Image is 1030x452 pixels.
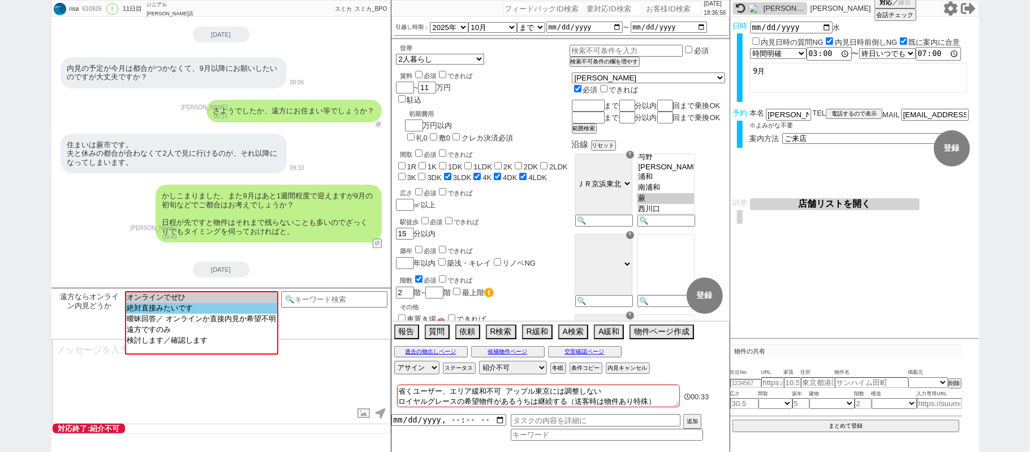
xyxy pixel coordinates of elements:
[730,344,962,358] p: 物件の共有
[792,398,809,409] input: 5
[691,393,709,401] span: 00:33
[425,325,450,339] button: 質問
[732,22,747,30] span: 日時
[732,198,747,207] span: 調整
[591,140,616,151] button: リセット
[396,186,570,211] div: ㎡以上
[126,335,278,346] option: 検討します／確認します
[600,85,607,92] input: できれば
[448,163,462,171] label: 1DK
[471,346,545,357] button: 候補物件ページ
[872,390,917,399] span: 構造
[909,38,960,46] label: 既に案内に合意
[193,262,249,278] div: [DATE]
[694,46,709,55] label: 必須
[396,65,473,105] div: ~ 万円
[443,219,479,225] label: できれば
[637,152,694,163] option: 与野
[730,379,761,387] input: 1234567
[570,363,602,374] button: 条件コピー
[428,163,437,171] label: 1K
[835,368,908,377] span: 物件名
[61,57,287,88] div: 内見の予定が今月は都合がつかなくて、9月以降にお願いしたいのですが大丈夫ですか？
[394,346,468,357] button: 過去の物出しページ
[400,303,570,312] p: その他
[687,278,723,314] button: 登録
[626,151,634,159] div: ☓
[750,134,779,143] span: 案内方法
[637,295,695,307] input: 🔍
[439,134,450,142] label: 敷0
[355,6,387,12] span: スミカ_BPO
[396,244,570,269] div: 年以内
[437,248,473,254] label: できれば
[439,71,446,78] input: できれば
[750,47,976,61] div: 〜
[79,5,104,14] div: 610926
[585,2,642,15] input: 要対応ID検索
[437,73,473,79] label: できれば
[750,122,794,129] span: ※よみがな不要
[400,44,570,53] div: 世帯
[182,112,228,121] p: 00:14
[68,5,79,14] div: risa
[704,8,726,18] p: 18:36:56
[437,190,473,197] label: できれば
[835,377,908,388] input: サンハイム田町
[764,4,804,13] div: [PERSON_NAME]
[630,325,694,339] button: 物件ページ作成
[416,134,428,142] label: 礼0
[407,96,422,104] label: 駐込
[594,325,624,339] button: A緩和
[748,4,761,13] img: 0hME4sUGZ4EmoJCj46dNZtPTVPHAd-JBQicW1ZXyxeRF52OVI4ZmhdXyVdTlp3bwI_MWRUCnhYS14l
[549,163,568,171] label: 2LDK
[583,86,598,94] span: 必須
[835,38,898,46] label: 内見日時前倒しNG
[575,295,633,307] input: 🔍
[394,325,419,339] button: 報告
[833,23,840,32] span: 水
[637,204,694,215] option: 西川口
[626,312,634,319] div: ☓
[882,110,899,119] span: MAIL
[750,198,920,210] button: 店舗リストを開く
[373,238,382,248] button: ↺
[400,186,570,198] div: 広さ
[761,38,824,46] label: 内見日時の質問NG
[424,73,437,79] span: 必須
[407,163,417,171] label: 1R
[193,27,249,42] div: [DATE]
[524,163,538,171] label: 2DK
[424,277,437,284] span: 必須
[445,217,452,224] input: できれば
[759,390,792,399] span: 間取
[750,109,765,121] span: 本名
[874,8,916,21] button: 会話チェック
[61,134,287,174] div: 住まいは蕨市です。 夫と休みの都合が合わなくて2人で見に行けるのが、それ以降になってしまいます。
[437,151,473,158] label: できれば
[156,185,382,242] div: かしこまりました、また9月はあと1週間程度で迎えますが9月の初旬などでご都合はお考えでしょうか？ 日程が先ですと物件はそれまで残らないことも多いのでざっくりでもタイミングを伺っておければと。
[626,231,634,239] div: ☓
[446,315,486,323] label: できれば
[572,123,597,134] button: 範囲検索
[908,368,924,377] span: 掲載元
[572,139,589,149] span: 沿線
[206,100,382,122] div: さようでしたか、遠方にお住まい等でしょうか？
[126,303,278,314] option: 絶対直接みたいです
[453,173,472,182] label: 3LDK
[732,420,960,432] button: まとめて登録
[503,259,536,267] label: リノベNG
[281,291,388,308] input: 🔍キーワード検索
[761,368,784,377] span: URL
[126,325,278,335] option: 遠方ですのみ
[57,292,122,310] span: 遠方ならオンライン内見どうか
[439,150,446,157] input: できれば
[761,377,784,388] input: https://suumo.jp/chintai/jnc_000022489271
[396,286,570,299] div: 階~ 階
[637,172,694,182] option: 浦和
[683,414,701,429] button: 追加
[811,4,871,13] p: [PERSON_NAME]
[503,173,517,182] label: 4DK
[673,113,721,122] span: 回まで乗換OK
[400,274,570,285] div: 階数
